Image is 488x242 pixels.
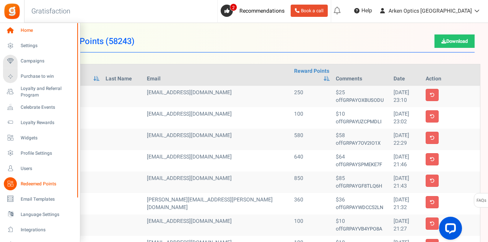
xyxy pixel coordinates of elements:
th: Last Name [102,64,144,86]
td: [EMAIL_ADDRESS][DOMAIN_NAME] [144,86,291,107]
i: Delete coupon and restore points [430,114,434,119]
td: 640 [291,150,333,172]
a: Campaigns [3,55,76,68]
td: [DATE] 21:32 [390,193,423,214]
strong: GRPAYUZCPMDLI [343,118,382,125]
td: 360 [291,193,333,214]
span: Home [21,27,74,34]
a: Redeemed Points [3,177,76,190]
span: Profile Settings [21,150,74,157]
td: [DATE] 21:46 [390,150,423,172]
span: Widgets [21,135,74,141]
i: Delete coupon and restore points [430,136,434,140]
span: Redeemed Points [21,181,74,187]
td: $25 off [333,86,390,107]
td: [EMAIL_ADDRESS][DOMAIN_NAME] [144,214,291,236]
a: Download [434,34,475,48]
strong: GRPAYSPMEKE7F [343,161,382,168]
img: Gratisfaction [3,3,21,20]
span: 2 [230,3,237,11]
span: FAQs [476,193,486,208]
a: Celebrate Events [3,101,76,114]
i: Delete coupon and restore points [430,221,434,226]
a: Widgets [3,131,76,144]
strong: GRPAYWDCC52LN [343,204,383,211]
td: 250 [291,86,333,107]
a: Loyalty and Referral Program [3,85,76,98]
td: [EMAIL_ADDRESS][DOMAIN_NAME] [144,150,291,172]
td: 580 [291,129,333,150]
th: Date [390,64,423,86]
td: [EMAIL_ADDRESS][DOMAIN_NAME] [144,129,291,150]
span: Language Settings [21,211,74,218]
a: Email Templates [3,193,76,206]
td: [EMAIL_ADDRESS][DOMAIN_NAME] [144,172,291,193]
td: 100 [291,107,333,129]
th: Email [144,64,291,86]
span: Recommendations [239,7,285,15]
td: [EMAIL_ADDRESS][DOMAIN_NAME] [144,107,291,129]
span: Purchase to win [21,73,74,80]
span: Redeemed Points ( ) [37,37,135,46]
a: 2 Recommendations [221,5,288,17]
a: Users [3,162,76,175]
strong: GRPAYOXBUSODU [343,96,384,104]
i: Delete coupon and restore points [430,200,434,204]
h3: Gratisfaction [23,4,79,19]
td: $85 off [333,172,390,193]
span: Email Templates [21,196,74,203]
i: Delete coupon and restore points [430,178,434,183]
td: [DATE] 21:43 [390,172,423,193]
td: 850 [291,172,333,193]
td: 100 [291,214,333,236]
span: Settings [21,43,74,49]
th: Comments [333,64,390,86]
i: Delete coupon and restore points [430,157,434,162]
a: Purchase to win [3,70,76,83]
td: [DATE] 23:02 [390,107,423,129]
span: Celebrate Events [21,104,74,111]
span: Arken Optics [GEOGRAPHIC_DATA] [389,7,472,15]
td: [DATE] 23:10 [390,86,423,107]
span: Loyalty Rewards [21,119,74,126]
a: Integrations [3,223,76,236]
td: [PERSON_NAME][EMAIL_ADDRESS][PERSON_NAME][DOMAIN_NAME] [144,193,291,214]
span: Help [359,7,372,15]
a: Home [3,24,76,37]
td: $36 off [333,193,390,214]
strong: GRPAYGF8TLQ6H [343,182,382,190]
td: $64 off [333,150,390,172]
th: Action [423,64,480,86]
td: $10 off [333,107,390,129]
strong: GRPAY7OV2IO1X [343,139,381,147]
span: 58243 [109,35,132,47]
td: [DATE] 21:27 [390,214,423,236]
a: Language Settings [3,208,76,221]
a: Reward Points [294,67,329,75]
strong: GRPAYVB4YPO8A [343,225,382,232]
span: Campaigns [21,58,74,64]
td: [DATE] 22:29 [390,129,423,150]
a: Book a call [291,5,328,17]
span: Integrations [21,227,74,233]
a: Help [351,5,375,17]
span: Users [21,165,74,172]
a: Profile Settings [3,147,76,160]
a: Loyalty Rewards [3,116,76,129]
a: Settings [3,39,76,52]
span: Loyalty and Referral Program [21,85,76,98]
td: $58 off [333,129,390,150]
td: $10 off [333,214,390,236]
i: Delete coupon and restore points [430,93,434,97]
